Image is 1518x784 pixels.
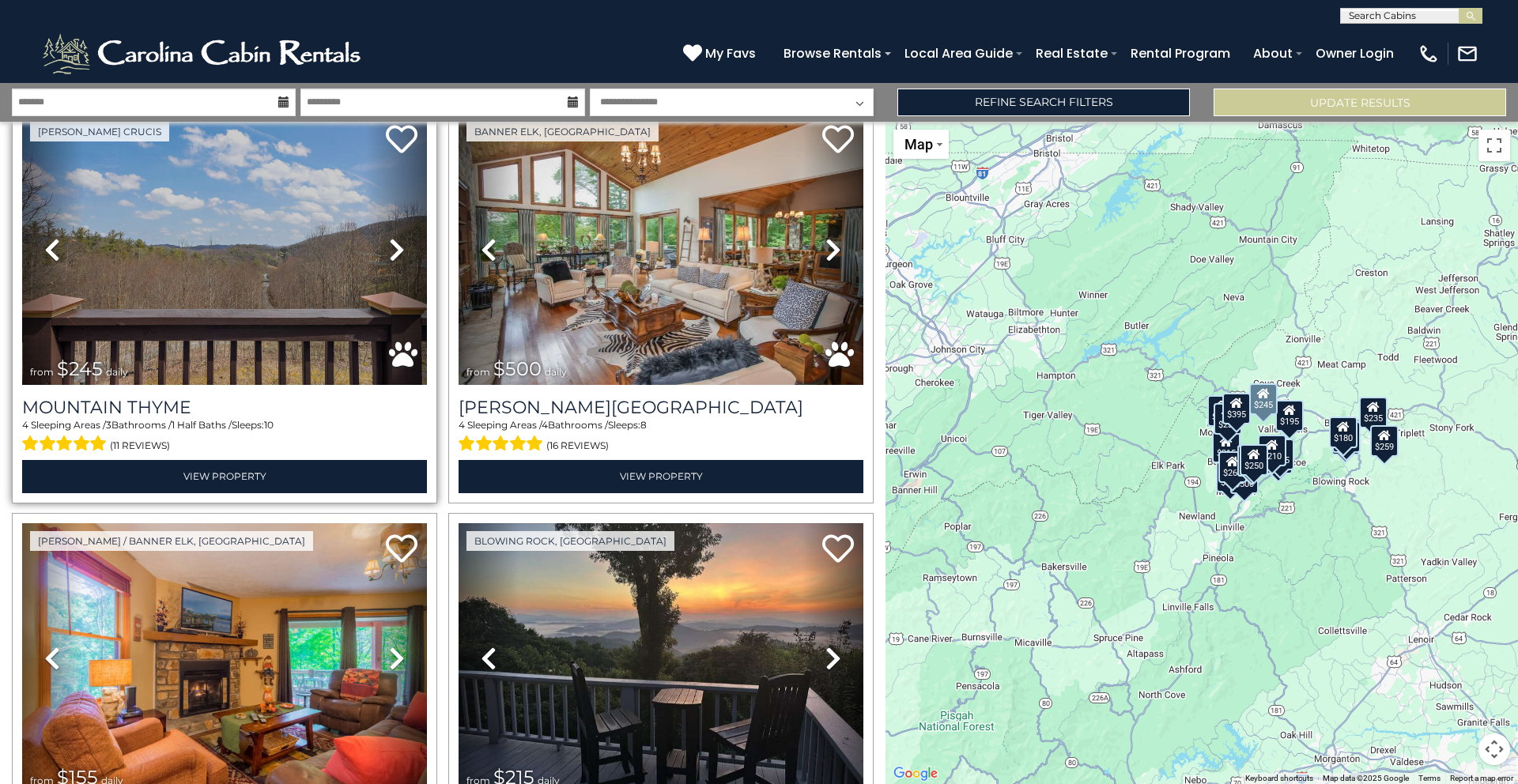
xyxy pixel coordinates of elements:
[1456,43,1478,65] img: mail-regular-white.png
[1237,445,1266,477] div: $140
[459,397,863,418] a: [PERSON_NAME][GEOGRAPHIC_DATA]
[897,89,1190,116] a: Refine Search Filters
[1240,444,1268,476] div: $250
[904,136,933,153] span: Map
[1258,435,1286,466] div: $210
[466,531,674,551] a: Blowing Rock, [GEOGRAPHIC_DATA]
[110,435,170,456] span: (11 reviews)
[1207,395,1236,427] div: $390
[22,419,28,431] span: 4
[1418,774,1441,782] a: Terms (opens in new tab)
[545,366,567,378] span: daily
[57,357,103,380] span: $245
[705,43,756,63] span: My Favs
[1478,130,1510,161] button: Toggle fullscreen view
[822,123,854,157] a: Add to favorites
[22,114,427,385] img: thumbnail_164191093.jpeg
[459,418,863,456] div: Sleeping Areas / Bathrooms / Sleeps:
[1323,774,1409,782] span: Map data ©2025 Google
[106,366,128,378] span: daily
[1478,733,1510,765] button: Map camera controls
[1028,40,1116,67] a: Real Estate
[1222,393,1251,424] div: $395
[1216,461,1244,492] div: $155
[1218,451,1247,483] div: $265
[889,763,942,784] a: Open this area in Google Maps (opens a new window)
[264,419,274,431] span: 10
[22,397,427,418] a: Mountain Thyme
[1245,773,1313,784] button: Keyboard shortcuts
[1308,40,1402,67] a: Owner Login
[683,43,760,64] a: My Favs
[1214,89,1506,116] button: Update Results
[1418,43,1440,65] img: phone-regular-white.png
[776,40,889,67] a: Browse Rentals
[897,40,1021,67] a: Local Area Guide
[546,435,609,456] span: (16 reviews)
[889,763,942,784] img: Google
[466,366,490,378] span: from
[493,357,542,380] span: $500
[542,419,548,431] span: 4
[1123,40,1238,67] a: Rental Program
[40,30,368,77] img: White-1-2.png
[1275,400,1304,432] div: $195
[1450,774,1513,782] a: Report a map error
[1212,432,1240,463] div: $215
[459,114,863,385] img: thumbnail_163264953.jpeg
[893,130,949,159] button: Change map style
[22,418,427,456] div: Sleeping Areas / Bathrooms / Sleeps:
[30,366,54,378] span: from
[1359,397,1388,428] div: $235
[1245,40,1301,67] a: About
[822,533,854,567] a: Add to favorites
[459,397,863,418] h3: Misty Mountain Manor
[459,460,863,492] a: View Property
[466,122,659,141] a: Banner Elk, [GEOGRAPHIC_DATA]
[1214,403,1242,435] div: $230
[459,419,465,431] span: 4
[22,460,427,492] a: View Property
[172,419,232,431] span: 1 Half Baths /
[30,531,313,551] a: [PERSON_NAME] / Banner Elk, [GEOGRAPHIC_DATA]
[640,419,647,431] span: 8
[30,122,169,141] a: [PERSON_NAME] Crucis
[1329,416,1358,448] div: $180
[1249,383,1278,415] div: $245
[1370,425,1399,457] div: $259
[106,419,111,431] span: 3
